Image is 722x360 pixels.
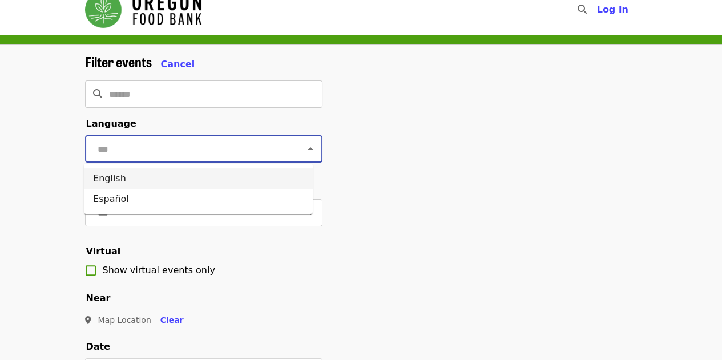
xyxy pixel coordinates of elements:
[85,51,152,71] span: Filter events
[86,246,121,257] span: Virtual
[161,59,195,70] span: Cancel
[84,168,313,189] li: English
[84,189,313,209] li: Español
[93,88,102,99] i: search icon
[577,4,586,15] i: search icon
[160,315,184,325] span: Clear
[596,4,628,15] span: Log in
[109,80,322,108] input: Search
[151,310,193,331] button: Clear
[86,118,136,129] span: Language
[161,58,195,71] button: Cancel
[86,341,111,352] span: Date
[86,293,111,304] span: Near
[103,265,215,276] span: Show virtual events only
[98,315,151,325] span: Map Location
[302,141,318,157] button: Close
[85,315,91,325] i: map-marker-alt icon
